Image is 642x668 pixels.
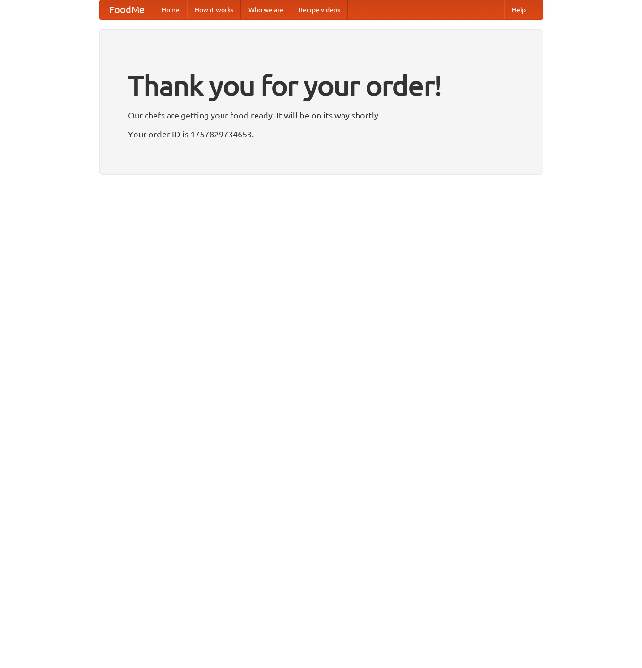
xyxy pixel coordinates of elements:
p: Our chefs are getting your food ready. It will be on its way shortly. [128,108,514,122]
h1: Thank you for your order! [128,63,514,108]
a: FoodMe [100,0,154,19]
a: Recipe videos [291,0,348,19]
a: Home [154,0,187,19]
p: Your order ID is 1757829734653. [128,127,514,141]
a: How it works [187,0,241,19]
a: Who we are [241,0,291,19]
a: Help [504,0,533,19]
